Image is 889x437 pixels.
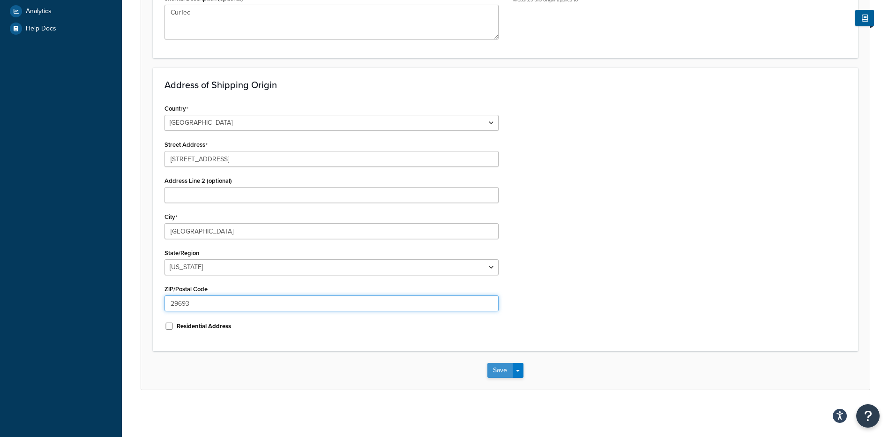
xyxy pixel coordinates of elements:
[164,249,199,256] label: State/Region
[164,5,499,39] textarea: CurTec
[177,322,231,331] label: Residential Address
[856,404,880,428] button: Open Resource Center
[26,8,52,15] span: Analytics
[164,105,188,113] label: Country
[855,10,874,26] button: Show Help Docs
[164,213,178,221] label: City
[164,177,232,184] label: Address Line 2 (optional)
[164,141,208,149] label: Street Address
[7,20,115,37] a: Help Docs
[164,286,208,293] label: ZIP/Postal Code
[26,25,56,33] span: Help Docs
[7,3,115,20] a: Analytics
[487,363,513,378] button: Save
[164,80,846,90] h3: Address of Shipping Origin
